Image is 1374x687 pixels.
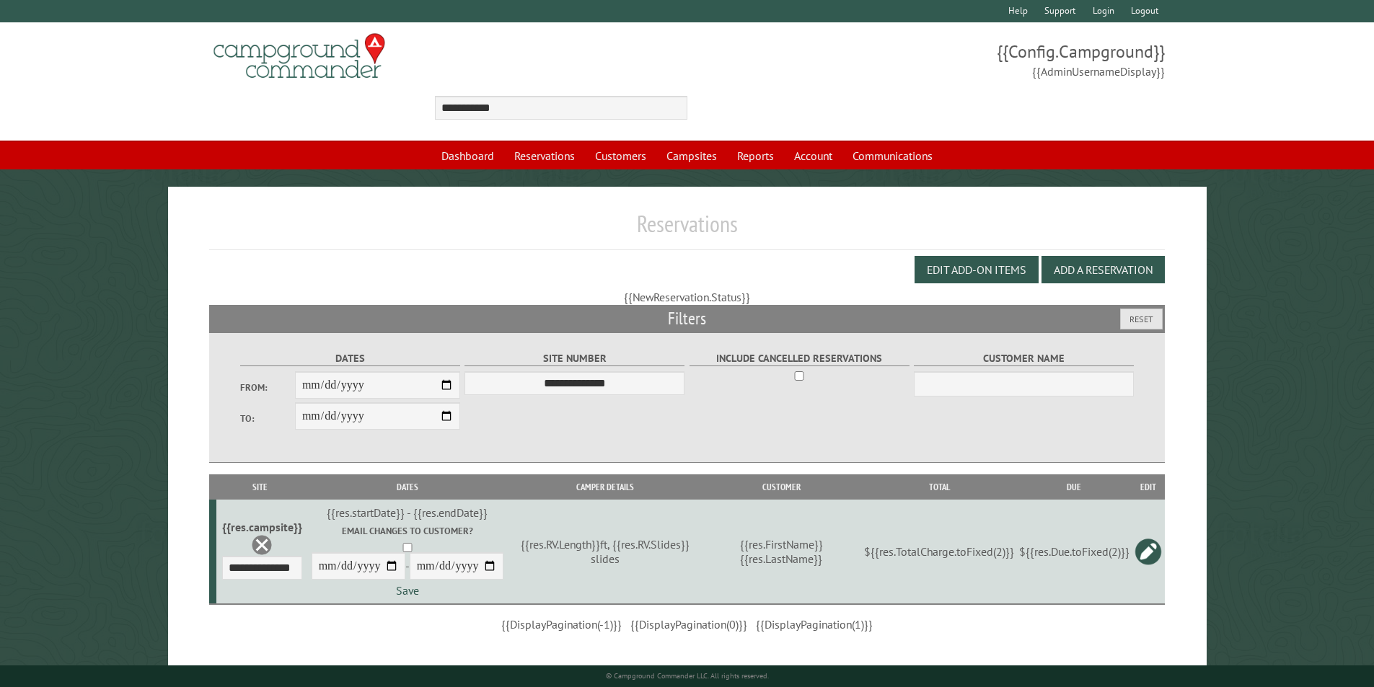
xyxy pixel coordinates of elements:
span: {{DisplayPagination(1)}} [756,617,873,631]
span: {{DisplayPagination(0)}} [630,617,747,631]
label: To: [240,412,295,425]
td: {{res.RV.Length}}ft, {{res.RV.Slides}} slides [511,500,701,604]
th: Site [216,474,304,500]
td: ${{res.Due.toFixed(2)}} [1017,500,1132,604]
a: Account [785,142,841,169]
th: Due [1017,474,1132,500]
label: Email changes to customer? [307,524,508,538]
div: {{res.startDate}} - {{res.endDate}} [307,505,508,520]
td: {{res.FirstName}} {{res.LastName}} [700,500,862,604]
div: {{NewReservation.Status}} [209,289,1166,305]
img: Campground Commander [209,28,389,84]
a: Customers [586,142,655,169]
span: {{Config.Campground}} {{AdminUsernameDisplay}} [687,40,1166,80]
a: Campsites [658,142,726,169]
a: Communications [844,142,941,169]
a: Dashboard [433,142,503,169]
button: Edit Add-on Items [915,256,1039,283]
label: Include Cancelled Reservations [690,350,910,367]
a: Save [396,583,419,598]
th: Edit [1132,474,1165,500]
th: Camper Details [511,474,701,500]
button: Add a Reservation [1041,256,1165,283]
a: Delete this reservation [251,534,273,556]
a: Reservations [506,142,583,169]
label: Dates [240,350,460,367]
label: Site Number [464,350,684,367]
div: - [307,524,508,597]
th: Customer [700,474,862,500]
th: Dates [304,474,511,500]
th: Total [862,474,1016,500]
span: {{DisplayPagination(-1)}} [501,617,622,631]
label: Customer Name [914,350,1134,367]
h2: Filters [209,305,1166,332]
a: Reports [728,142,783,169]
h1: Reservations [209,210,1166,249]
div: {{res.campsite}} [222,520,302,534]
button: Reset [1120,309,1163,329]
td: ${{res.TotalCharge.toFixed(2)}} [862,500,1016,604]
small: © Campground Commander LLC. All rights reserved. [606,671,769,681]
label: From: [240,381,295,394]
